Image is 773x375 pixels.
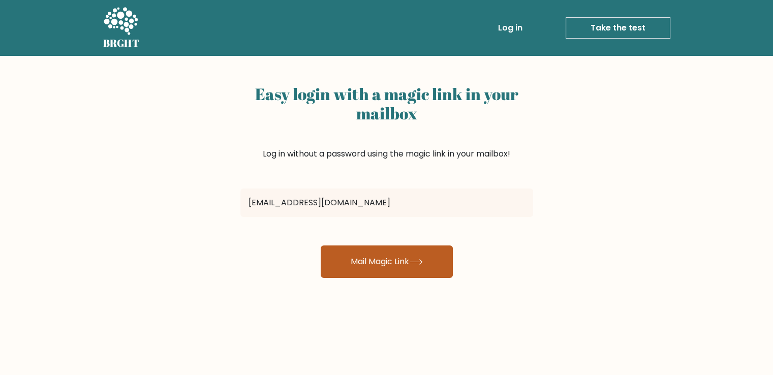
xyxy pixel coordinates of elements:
a: Take the test [566,17,670,39]
a: BRGHT [103,4,140,52]
button: Mail Magic Link [321,245,453,278]
input: Email [240,189,533,217]
h2: Easy login with a magic link in your mailbox [240,84,533,123]
div: Log in without a password using the magic link in your mailbox! [240,80,533,184]
h5: BRGHT [103,37,140,49]
a: Log in [494,18,527,38]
